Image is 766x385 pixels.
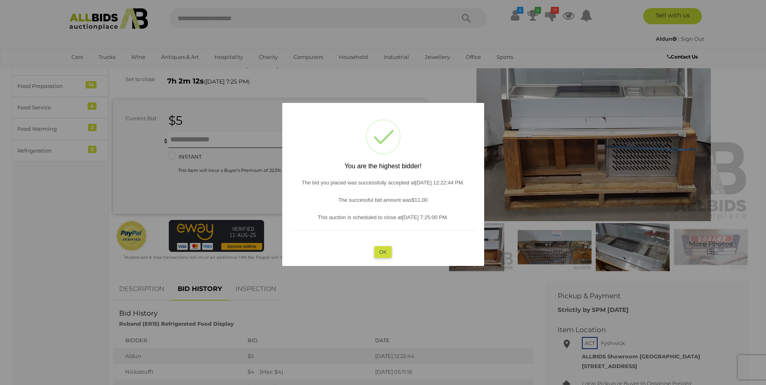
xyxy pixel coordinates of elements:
span: $11.00 [411,197,428,203]
span: [DATE] 7:25:00 PM [402,214,447,220]
p: This auction is scheduled to close at . [290,213,476,222]
p: The successful bid amount was [290,195,476,205]
p: The bid you placed was successfully accepted at . [290,178,476,187]
button: OK [374,246,392,258]
h2: You are the highest bidder! [290,163,476,170]
span: [DATE] 12:22:44 PM [415,180,463,186]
